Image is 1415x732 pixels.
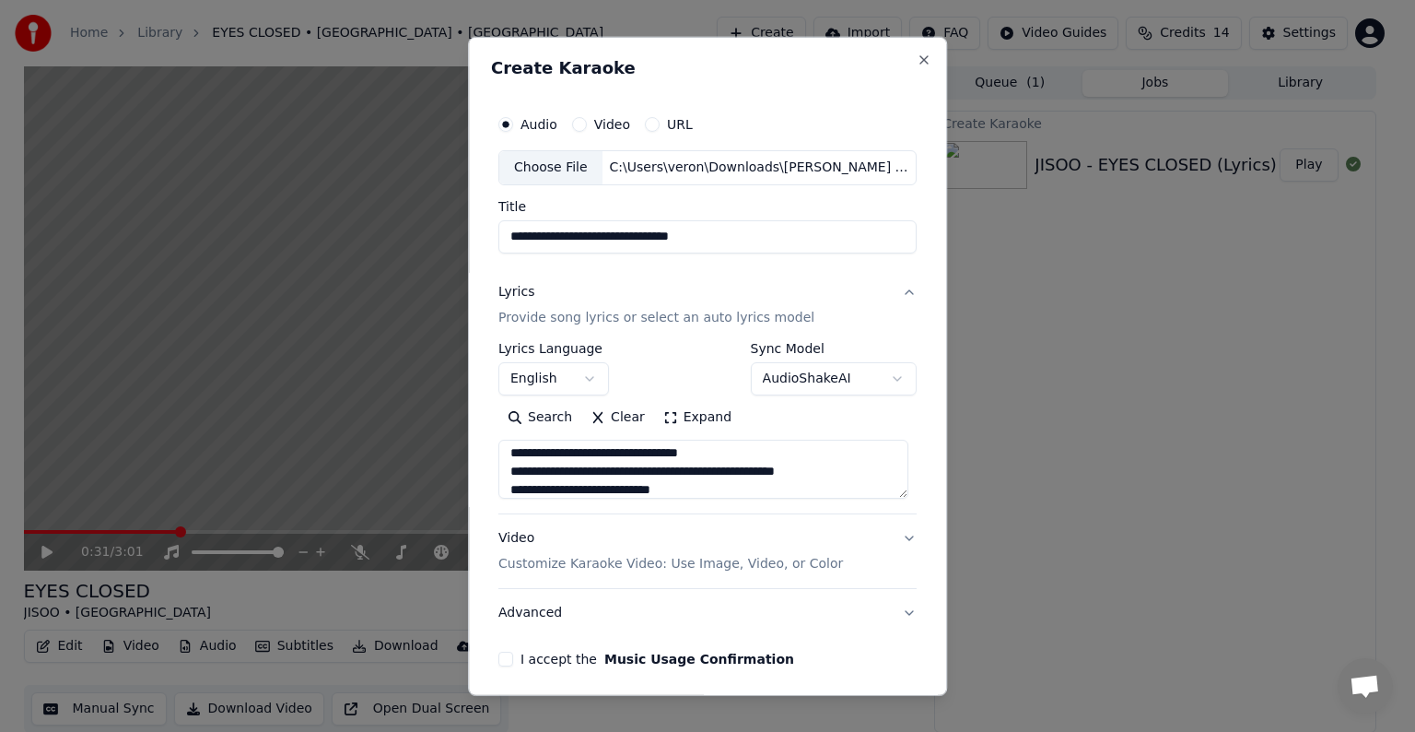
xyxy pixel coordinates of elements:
[498,342,917,514] div: LyricsProvide song lyrics or select an auto lyrics model
[581,403,654,432] button: Clear
[498,555,843,573] p: Customize Karaoke Video: Use Image, Video, or Color
[751,342,917,355] label: Sync Model
[667,118,693,131] label: URL
[498,589,917,637] button: Advanced
[498,268,917,342] button: LyricsProvide song lyrics or select an auto lyrics model
[498,283,534,301] div: Lyrics
[499,151,602,184] div: Choose File
[498,403,581,432] button: Search
[498,200,917,213] label: Title
[520,653,794,666] label: I accept the
[491,60,924,77] h2: Create Karaoke
[520,118,557,131] label: Audio
[498,309,814,327] p: Provide song lyrics or select an auto lyrics model
[498,529,843,573] div: Video
[594,118,630,131] label: Video
[602,159,916,177] div: C:\Users\veron\Downloads\[PERSON_NAME] - The Fate of [PERSON_NAME] (Lyrics).mp3
[654,403,741,432] button: Expand
[498,514,917,588] button: VideoCustomize Karaoke Video: Use Image, Video, or Color
[498,342,609,355] label: Lyrics Language
[604,653,794,666] button: I accept the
